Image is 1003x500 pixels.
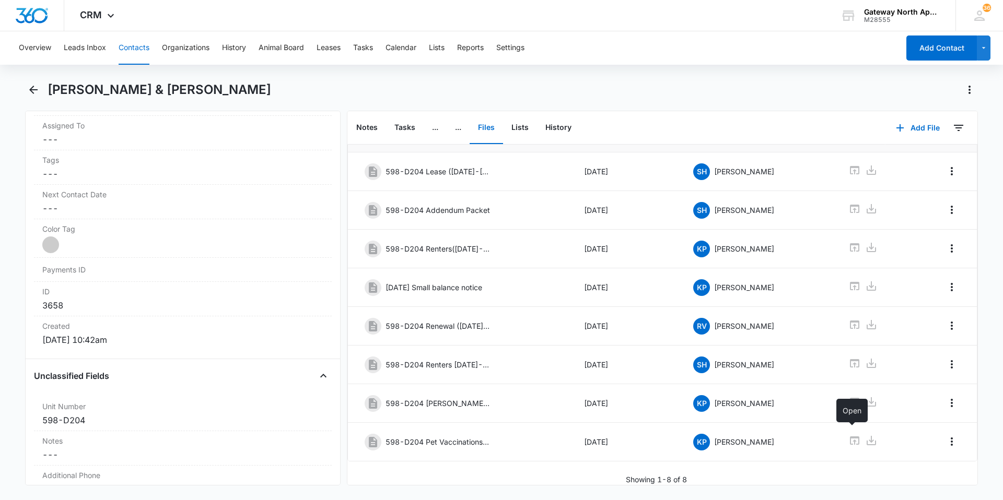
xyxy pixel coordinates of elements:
[693,241,710,257] span: KP
[162,31,209,65] button: Organizations
[348,112,386,144] button: Notes
[386,166,490,177] p: 598-D204 Lease ([DATE]-[DATE])
[386,112,424,144] button: Tasks
[429,31,445,65] button: Lists
[943,279,960,295] button: Overflow Menu
[386,31,416,65] button: Calendar
[714,320,774,331] p: [PERSON_NAME]
[34,397,332,431] div: Unit Number598-D204
[42,189,323,200] label: Next Contact Date
[714,166,774,177] p: [PERSON_NAME]
[943,317,960,334] button: Overflow Menu
[943,395,960,411] button: Overflow Menu
[714,398,774,409] p: [PERSON_NAME]
[42,133,323,146] dd: ---
[386,205,490,216] p: 598-D204 Addendum Packet
[836,399,868,422] div: Open
[714,359,774,370] p: [PERSON_NAME]
[317,31,341,65] button: Leases
[42,435,323,446] label: Notes
[34,150,332,185] div: Tags---
[34,219,332,258] div: Color Tag
[572,152,681,191] td: [DATE]
[906,35,977,61] button: Add Contact
[572,268,681,307] td: [DATE]
[943,163,960,180] button: Overflow Menu
[386,243,490,254] p: 598-D204 Renters([DATE]-[DATE])
[983,4,991,12] span: 36
[572,346,681,384] td: [DATE]
[943,201,960,218] button: Overflow Menu
[34,316,332,350] div: Created[DATE] 10:42am
[42,202,323,215] dd: ---
[42,299,323,312] dd: 3658
[714,205,774,216] p: [PERSON_NAME]
[386,398,490,409] p: 598-D204 [PERSON_NAME] ([DATE]-[DATE])
[34,282,332,316] div: ID3658
[572,191,681,230] td: [DATE]
[25,81,41,98] button: Back
[42,286,323,297] dt: ID
[693,395,710,412] span: KP
[693,318,710,335] span: RV
[714,282,774,293] p: [PERSON_NAME]
[470,112,503,144] button: Files
[950,120,967,136] button: Filters
[48,82,271,98] h1: [PERSON_NAME] & [PERSON_NAME]
[42,168,323,180] dd: ---
[693,356,710,373] span: SH
[64,31,106,65] button: Leads Inbox
[386,436,490,447] p: 598-D204 Pet Vaccinations 1/28
[34,370,109,382] h4: Unclassified Fields
[943,356,960,373] button: Overflow Menu
[447,112,470,144] button: ...
[42,120,323,131] label: Assigned To
[259,31,304,65] button: Animal Board
[34,116,332,150] div: Assigned To---
[386,320,490,331] p: 598-D204 Renewal ([DATE]-[DATE])
[42,448,323,461] dd: ---
[386,359,490,370] p: 598-D204 Renters [DATE]-[DATE]
[693,279,710,296] span: KP
[572,384,681,423] td: [DATE]
[885,115,950,140] button: Add File
[864,8,940,16] div: account name
[42,223,323,234] label: Color Tag
[42,414,323,426] div: 598-D204
[42,154,323,165] label: Tags
[693,163,710,180] span: SH
[693,434,710,450] span: KP
[42,483,118,495] a: [PHONE_NUMBER]
[424,112,447,144] button: ...
[34,185,332,219] div: Next Contact Date---
[961,81,978,98] button: Actions
[80,9,102,20] span: CRM
[693,202,710,219] span: SH
[943,433,960,450] button: Overflow Menu
[503,112,537,144] button: Lists
[626,474,687,485] p: Showing 1-8 of 8
[714,243,774,254] p: [PERSON_NAME]
[714,436,774,447] p: [PERSON_NAME]
[19,31,51,65] button: Overview
[572,307,681,346] td: [DATE]
[42,264,113,275] dt: Payments ID
[119,31,149,65] button: Contacts
[572,230,681,268] td: [DATE]
[315,367,332,384] button: Close
[34,466,332,500] div: Additional Phone[PHONE_NUMBER]
[864,16,940,23] div: account id
[353,31,373,65] button: Tasks
[457,31,484,65] button: Reports
[222,31,246,65] button: History
[943,240,960,257] button: Overflow Menu
[42,320,323,331] dt: Created
[42,401,323,412] label: Unit Number
[42,470,323,481] label: Additional Phone
[572,423,681,461] td: [DATE]
[496,31,524,65] button: Settings
[386,282,482,293] p: [DATE] Small balance notice
[42,334,323,346] dd: [DATE] 10:42am
[34,431,332,466] div: Notes---
[983,4,991,12] div: notifications count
